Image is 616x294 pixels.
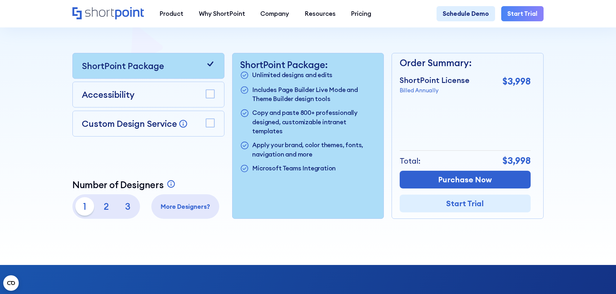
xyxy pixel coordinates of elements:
a: Schedule Demo [437,6,495,22]
iframe: Chat Widget [500,219,616,294]
a: Why ShortPoint [191,6,253,22]
a: Pricing [343,6,379,22]
p: Total: [400,155,421,167]
a: Home [72,7,144,20]
p: Microsoft Teams Integration [252,164,336,174]
a: Purchase Now [400,171,531,188]
div: Product [159,9,183,18]
button: Open CMP widget [3,275,19,291]
a: Product [152,6,191,22]
p: ShortPoint License [400,75,470,86]
p: Number of Designers [72,179,164,190]
a: Number of Designers [72,179,178,190]
div: Company [260,9,289,18]
p: Custom Design Service [82,118,177,129]
a: Start Trial [400,195,531,212]
p: More Designers? [155,202,216,211]
div: Why ShortPoint [199,9,245,18]
div: Resources [305,9,336,18]
p: Billed Annually [400,86,470,94]
div: Pricing [351,9,371,18]
a: Resources [297,6,343,22]
p: ShortPoint Package [82,59,164,72]
p: Accessibility [82,88,135,101]
p: Order Summary: [400,56,531,70]
p: 3 [119,197,137,216]
p: 2 [97,197,115,216]
a: Start Trial [501,6,544,22]
p: Includes Page Builder Live Mode and Theme Builder design tools [252,85,376,104]
p: Unlimited designs and edits [252,70,332,81]
p: $3,998 [503,75,531,88]
p: ShortPoint Package: [240,59,376,70]
p: Copy and paste 800+ professionally designed, customizable intranet templates [252,108,376,136]
p: $3,998 [503,154,531,168]
p: Apply your brand, color themes, fonts, navigation and more [252,140,376,159]
a: Company [253,6,297,22]
p: 1 [75,197,94,216]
